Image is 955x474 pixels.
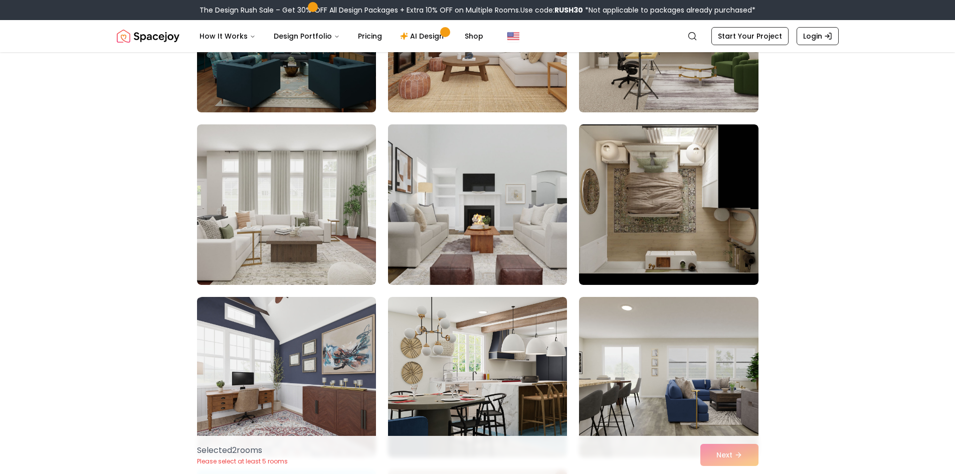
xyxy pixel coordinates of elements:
span: *Not applicable to packages already purchased* [583,5,755,15]
img: Room room-14 [384,120,571,289]
nav: Global [117,20,839,52]
a: Pricing [350,26,390,46]
img: Room room-18 [579,297,758,457]
img: Room room-16 [197,297,376,457]
p: Selected 2 room s [197,444,288,456]
p: Please select at least 5 rooms [197,457,288,465]
span: Use code: [520,5,583,15]
b: RUSH30 [554,5,583,15]
nav: Main [192,26,491,46]
a: AI Design [392,26,455,46]
button: How It Works [192,26,264,46]
img: United States [507,30,519,42]
img: Spacejoy Logo [117,26,179,46]
img: Room room-17 [388,297,567,457]
img: Room room-13 [197,124,376,285]
button: Design Portfolio [266,26,348,46]
a: Start Your Project [711,27,789,45]
div: The Design Rush Sale – Get 30% OFF All Design Packages + Extra 10% OFF on Multiple Rooms. [200,5,755,15]
a: Shop [457,26,491,46]
img: Room room-15 [579,124,758,285]
a: Spacejoy [117,26,179,46]
a: Login [797,27,839,45]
